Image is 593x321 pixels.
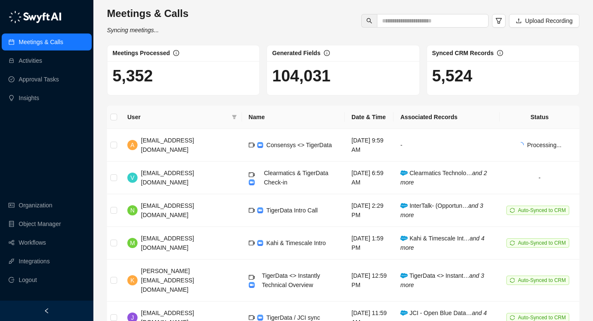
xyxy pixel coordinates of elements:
td: - [500,162,579,194]
span: V [130,173,134,182]
span: Clearmatics Technolo… [400,170,487,186]
a: Insights [19,89,39,106]
span: sync [510,208,515,213]
span: Consensys <> TigerData [267,142,332,148]
span: Kahi & Timescale Int… [400,235,484,251]
span: K [130,276,134,285]
span: Logout [19,271,37,288]
th: Date & Time [345,106,393,129]
span: InterTalk- (Opportun… [400,202,483,218]
a: Activities [19,52,42,69]
button: Upload Recording [509,14,579,28]
img: zoom-DkfWWZB2.png [257,142,263,148]
a: Organization [19,197,52,214]
img: zoom-DkfWWZB2.png [249,282,255,288]
i: and 3 more [400,202,483,218]
span: Generated Fields [272,50,320,56]
span: Synced CRM Records [432,50,494,56]
span: search [366,18,372,24]
span: Meetings Processed [112,50,170,56]
td: - [393,129,500,162]
span: TigerData <> Instantly Technical Overview [262,272,320,288]
img: zoom-DkfWWZB2.png [257,315,263,321]
span: Auto-Synced to CRM [518,277,566,283]
span: sync [510,278,515,283]
i: and 3 more [400,272,484,288]
span: sync [510,240,515,246]
span: [EMAIL_ADDRESS][DOMAIN_NAME] [141,202,194,218]
h1: 5,524 [432,66,574,86]
h1: 5,352 [112,66,254,86]
a: Workflows [19,234,46,251]
span: upload [516,18,522,24]
span: Auto-Synced to CRM [518,240,566,246]
td: [DATE] 1:59 PM [345,227,393,260]
span: filter [232,114,237,120]
span: video-camera [249,240,255,246]
span: M [130,238,135,248]
span: info-circle [324,50,330,56]
th: Status [500,106,579,129]
a: Object Manager [19,215,61,232]
span: video-camera [249,172,255,178]
span: N [130,206,135,215]
span: video-camera [249,315,255,321]
td: [DATE] 12:59 PM [345,260,393,301]
span: Clearmatics & TigerData Check-in [264,170,329,186]
th: Name [242,106,345,129]
a: Meetings & Calls [19,33,63,50]
td: [DATE] 2:29 PM [345,194,393,227]
span: Auto-Synced to CRM [518,207,566,213]
span: [EMAIL_ADDRESS][DOMAIN_NAME] [141,170,194,186]
th: Associated Records [393,106,500,129]
td: [DATE] 9:59 AM [345,129,393,162]
i: and 4 more [400,235,484,251]
i: and 2 more [400,170,487,186]
span: TigerData Intro Call [267,207,318,214]
span: Auto-Synced to CRM [518,315,566,321]
span: logout [8,277,14,283]
span: [PERSON_NAME][EMAIL_ADDRESS][DOMAIN_NAME] [141,268,194,293]
span: video-camera [249,142,255,148]
a: Approval Tasks [19,71,59,88]
span: video-camera [249,274,255,280]
span: left [44,308,50,314]
span: [EMAIL_ADDRESS][DOMAIN_NAME] [141,235,194,251]
img: zoom-DkfWWZB2.png [249,179,255,185]
span: filter [495,17,502,24]
i: Syncing meetings... [107,27,159,33]
span: TigerData / JCI sync [267,314,320,321]
a: Integrations [19,253,50,270]
span: Kahi & Timescale Intro [267,240,326,246]
img: zoom-DkfWWZB2.png [257,207,263,213]
span: A [130,140,134,150]
span: TigerData <> Instant… [400,272,484,288]
span: filter [230,111,239,123]
span: [EMAIL_ADDRESS][DOMAIN_NAME] [141,137,194,153]
span: User [127,112,228,122]
span: Upload Recording [525,16,573,25]
span: loading [517,141,525,149]
img: logo-05li4sbe.png [8,11,62,23]
span: info-circle [497,50,503,56]
td: [DATE] 6:59 AM [345,162,393,194]
span: Processing... [527,142,562,148]
img: zoom-DkfWWZB2.png [257,240,263,246]
h1: 104,031 [272,66,414,86]
h3: Meetings & Calls [107,7,188,20]
span: info-circle [173,50,179,56]
span: sync [510,315,515,320]
span: video-camera [249,207,255,213]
